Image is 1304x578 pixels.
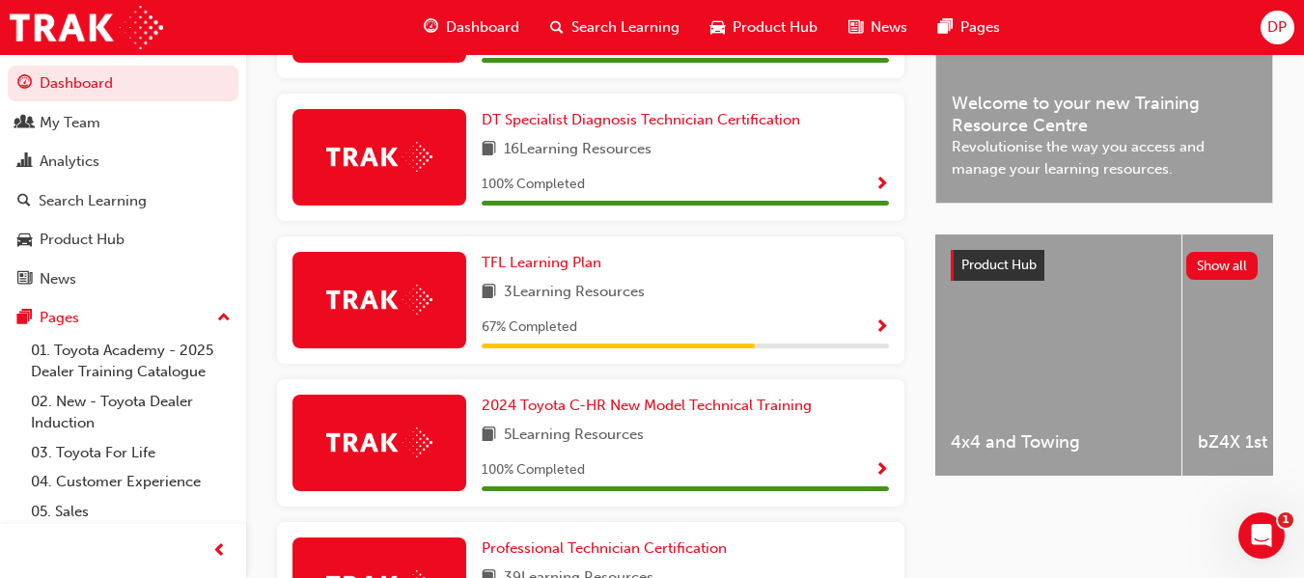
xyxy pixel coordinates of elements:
[482,111,800,128] span: DT Specialist Diagnosis Technician Certification
[923,8,1015,47] a: pages-iconPages
[952,136,1257,179] span: Revolutionise the way you access and manage your learning resources.
[40,151,99,173] div: Analytics
[23,336,238,387] a: 01. Toyota Academy - 2025 Dealer Training Catalogue
[874,173,889,197] button: Show Progress
[217,306,231,331] span: up-icon
[833,8,923,47] a: news-iconNews
[482,317,577,339] span: 67 % Completed
[874,177,889,194] span: Show Progress
[424,15,438,40] span: guage-icon
[482,281,496,305] span: book-icon
[482,459,585,482] span: 100 % Completed
[571,16,680,39] span: Search Learning
[40,268,76,290] div: News
[40,229,125,251] div: Product Hub
[504,138,652,162] span: 16 Learning Resources
[871,16,907,39] span: News
[1238,512,1285,559] iframe: Intercom live chat
[938,15,953,40] span: pages-icon
[8,105,238,141] a: My Team
[326,142,432,172] img: Trak
[504,281,645,305] span: 3 Learning Resources
[482,252,609,274] a: TFL Learning Plan
[408,8,535,47] a: guage-iconDashboard
[17,310,32,327] span: pages-icon
[17,232,32,249] span: car-icon
[8,144,238,179] a: Analytics
[1278,512,1293,528] span: 1
[212,539,227,564] span: prev-icon
[1261,11,1294,44] button: DP
[23,387,238,438] a: 02. New - Toyota Dealer Induction
[17,75,32,93] span: guage-icon
[8,300,238,336] button: Pages
[10,6,163,49] img: Trak
[874,316,889,340] button: Show Progress
[874,458,889,482] button: Show Progress
[874,319,889,337] span: Show Progress
[8,261,238,297] a: News
[23,497,238,527] a: 05. Sales
[39,190,147,212] div: Search Learning
[960,16,1000,39] span: Pages
[40,112,100,134] div: My Team
[935,234,1181,476] a: 4x4 and Towing
[1186,252,1259,280] button: Show all
[951,431,1166,454] span: 4x4 and Towing
[482,174,585,196] span: 100 % Completed
[874,462,889,480] span: Show Progress
[40,307,79,329] div: Pages
[482,138,496,162] span: book-icon
[951,250,1258,281] a: Product HubShow all
[482,109,808,131] a: DT Specialist Diagnosis Technician Certification
[482,424,496,448] span: book-icon
[8,62,238,300] button: DashboardMy TeamAnalyticsSearch LearningProduct HubNews
[482,397,812,414] span: 2024 Toyota C-HR New Model Technical Training
[504,424,644,448] span: 5 Learning Resources
[17,153,32,171] span: chart-icon
[482,254,601,271] span: TFL Learning Plan
[17,193,31,210] span: search-icon
[535,8,695,47] a: search-iconSearch Learning
[1267,16,1287,39] span: DP
[17,271,32,289] span: news-icon
[482,537,735,560] a: Professional Technician Certification
[326,427,432,457] img: Trak
[733,16,818,39] span: Product Hub
[8,183,238,219] a: Search Learning
[17,115,32,132] span: people-icon
[446,16,519,39] span: Dashboard
[961,257,1037,273] span: Product Hub
[482,539,727,557] span: Professional Technician Certification
[8,66,238,101] a: Dashboard
[8,222,238,258] a: Product Hub
[695,8,833,47] a: car-iconProduct Hub
[23,467,238,497] a: 04. Customer Experience
[23,438,238,468] a: 03. Toyota For Life
[952,93,1257,136] span: Welcome to your new Training Resource Centre
[550,15,564,40] span: search-icon
[326,285,432,315] img: Trak
[482,395,819,417] a: 2024 Toyota C-HR New Model Technical Training
[848,15,863,40] span: news-icon
[710,15,725,40] span: car-icon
